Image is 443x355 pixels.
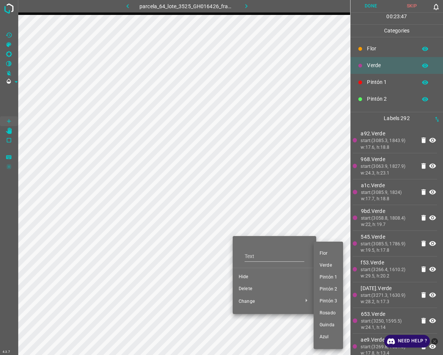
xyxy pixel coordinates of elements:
span: Pintón 3 [320,298,337,305]
span: Azul [320,334,337,340]
span: Flor [320,250,337,257]
span: Guinda [320,322,337,329]
span: Pintón 1 [320,274,337,281]
span: Verde [320,262,337,269]
span: Pintón 2 [320,286,337,293]
span: Rosado [320,310,337,317]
